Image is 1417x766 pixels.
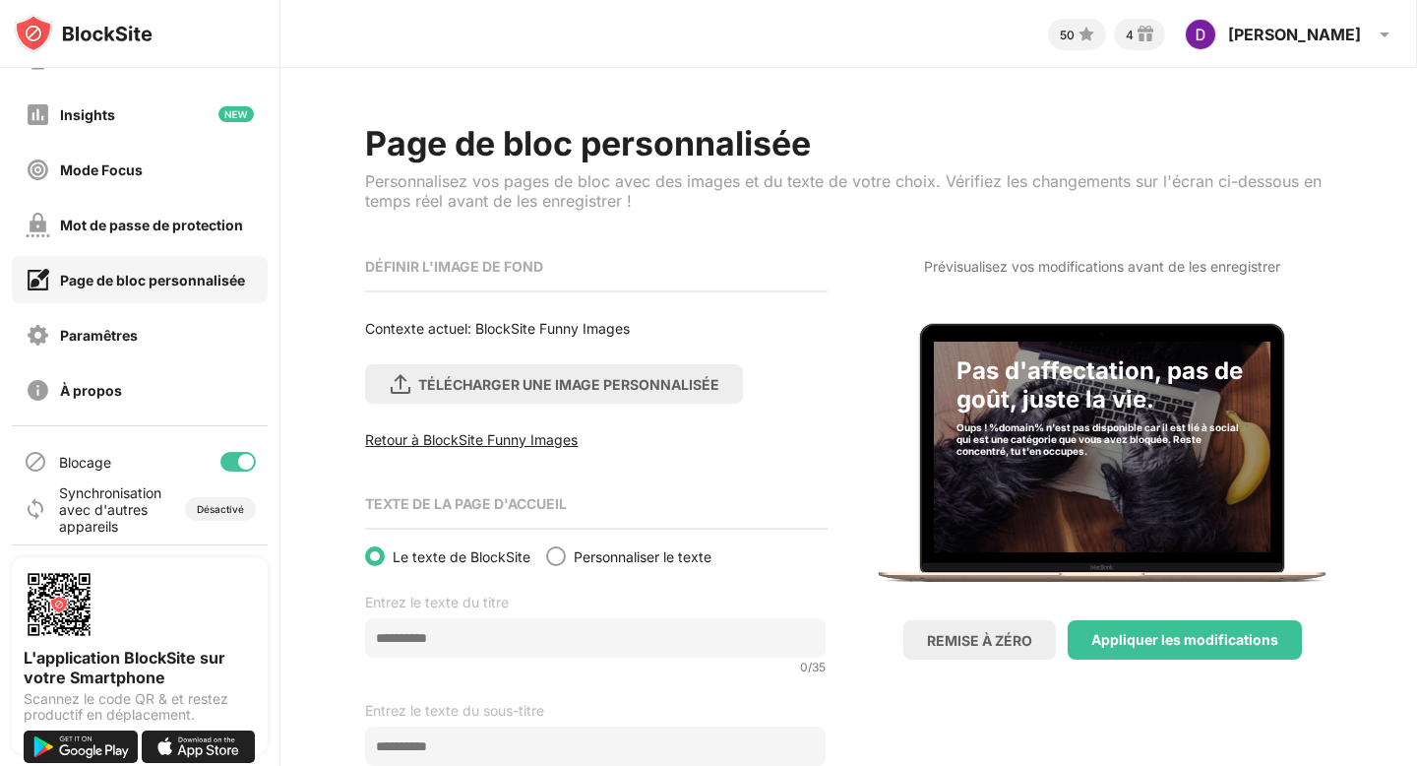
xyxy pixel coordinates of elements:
[365,123,1331,163] div: Page de bloc personnalisée
[60,272,245,288] div: Page de bloc personnalisée
[365,258,825,275] div: DÉFINIR L'IMAGE DE FOND
[574,548,711,565] span: Personnaliser le texte
[26,268,50,292] img: customize-block-page-on.svg
[24,648,256,687] div: L'application BlockSite sur votre Smartphone
[60,161,143,178] div: Mode Focus
[365,495,825,512] div: TEXTE DE LA PAGE D'ACCUEIL
[218,106,254,122] img: new-icon.svg
[934,342,1270,552] img: category-socialNetworksAndOnlineCommunities-001.jpg
[26,213,50,237] img: password-protection-off.svg
[60,106,115,123] div: Insights
[927,632,1032,649] div: REMISE À ZÉRO
[393,548,530,565] span: Le texte de BlockSite
[1091,632,1278,648] div: Appliquer les modifications
[60,51,139,68] div: Usage Limit
[60,327,138,344] div: Paramêtres
[60,382,122,399] div: À propos
[24,450,47,474] img: blocking-icon.svg
[24,731,138,763] img: get-it-on-google-play.svg
[365,594,825,610] div: Entrez le texte du titre
[14,14,153,53] img: logo-blocksite.svg
[197,503,244,515] div: Désactivé
[24,497,47,521] img: sync-icon.svg
[418,376,719,393] div: TÉLÉCHARGER UNE IMAGE PERSONNALISÉE
[365,320,825,337] div: Contexte actuel : BlockSite Funny Images
[26,158,50,182] img: focus-off.svg
[365,431,825,448] div: Retour à BlockSite Funny Images
[24,691,256,723] div: Scannez le code QR & et restez productif en déplacement.
[59,454,111,471] div: Blocage
[1075,23,1098,46] img: points-small.svg
[26,378,50,403] img: about-off.svg
[26,102,50,127] img: insights-off.svg
[59,484,160,535] div: Synchronisation avec d'autres appareils
[800,660,826,674] div: 0 / 35
[1228,25,1361,44] div: [PERSON_NAME]
[924,258,1280,275] div: Prévisualisez vos modifications avant de les enregistrer
[26,323,50,348] img: settings-off.svg
[956,421,1248,457] div: Oups ! %domain% n'est pas disponible car il est lié à social qui est une catégorie que vous avez ...
[1060,28,1075,42] div: 50
[1185,19,1216,50] img: ACg8ocJhkqHyjZsu_QGhICGR5nH3vVCLG3t1x8BxVz-iYwCx22m1Zg=s96-c
[956,356,1248,433] div: Pas d'affectation, pas de goût, juste la vie.
[142,731,256,763] img: download-on-the-app-store.svg
[1134,23,1157,46] img: reward-small.svg
[365,702,825,719] div: Entrez le texte du sous-titre
[365,171,1331,211] div: Personnalisez vos pages de bloc avec des images et du texte de votre choix. Vérifiez les changeme...
[1126,28,1134,42] div: 4
[60,217,243,233] div: Mot de passe de protection
[24,569,94,640] img: options-page-qr-code.png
